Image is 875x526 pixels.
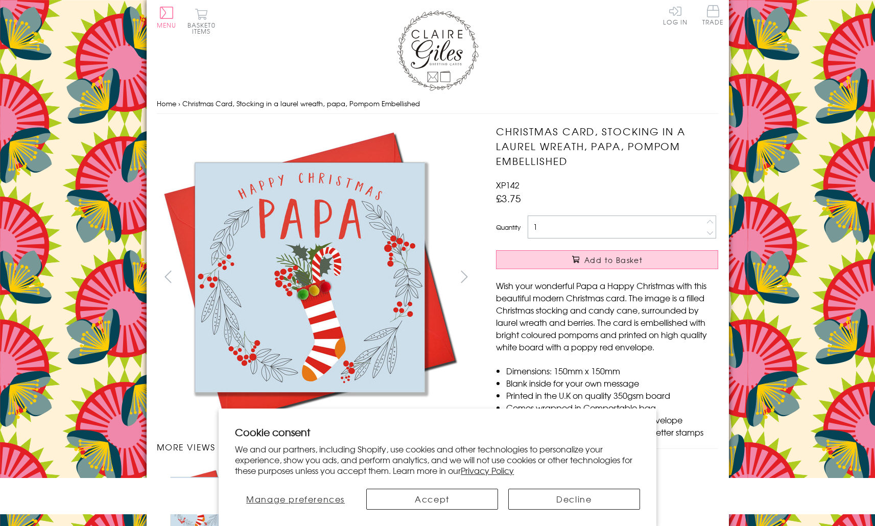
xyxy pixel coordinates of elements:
li: Dimensions: 150mm x 150mm [506,365,718,377]
span: Manage preferences [246,493,345,505]
a: Privacy Policy [461,464,514,476]
a: Trade [702,5,724,27]
button: Manage preferences [235,489,356,510]
span: 0 items [192,20,216,36]
h1: Christmas Card, Stocking in a laurel wreath, papa, Pompom Embellished [496,124,718,168]
img: Christmas Card, Stocking in a laurel wreath, papa, Pompom Embellished [156,124,463,431]
nav: breadcrumbs [157,93,719,114]
button: Accept [366,489,498,510]
span: › [178,99,180,108]
img: Claire Giles Greetings Cards [397,10,479,91]
span: £3.75 [496,191,521,205]
button: prev [157,265,180,288]
span: Trade [702,5,724,25]
span: XP142 [496,179,519,191]
button: next [453,265,476,288]
span: Christmas Card, Stocking in a laurel wreath, papa, Pompom Embellished [182,99,420,108]
button: Menu [157,7,177,28]
span: Menu [157,20,177,30]
li: Printed in the U.K on quality 350gsm board [506,389,718,401]
span: Add to Basket [584,255,643,265]
h2: Cookie consent [235,425,640,439]
button: Basket0 items [187,8,216,34]
a: Home [157,99,176,108]
button: Decline [508,489,640,510]
p: We and our partners, including Shopify, use cookies and other technologies to personalize your ex... [235,444,640,475]
li: Blank inside for your own message [506,377,718,389]
img: Christmas Card, Stocking in a laurel wreath, papa, Pompom Embellished [476,124,782,431]
label: Quantity [496,223,521,232]
li: Comes wrapped in Compostable bag [506,401,718,414]
button: Add to Basket [496,250,718,269]
h3: More views [157,441,476,453]
p: Wish your wonderful Papa a Happy Christmas with this beautiful modern Christmas card. The image i... [496,279,718,353]
a: Log In [663,5,688,25]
